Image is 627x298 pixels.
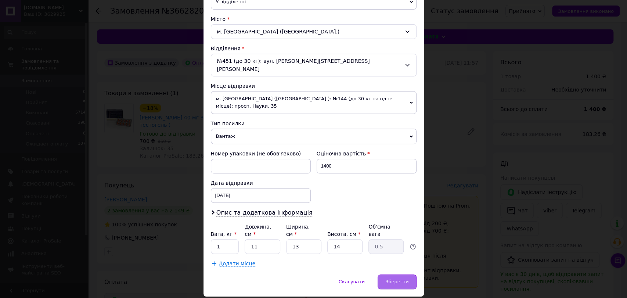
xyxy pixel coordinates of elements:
div: Номер упаковки (не обов'язково) [211,150,311,157]
div: №451 (до 30 кг): вул. [PERSON_NAME][STREET_ADDRESS][PERSON_NAME] [211,54,417,76]
label: Довжина, см [245,224,271,237]
span: Опис та додаткова інформація [216,209,313,216]
div: Місто [211,15,417,23]
div: Дата відправки [211,179,311,187]
label: Вага, кг [211,231,237,237]
div: м. [GEOGRAPHIC_DATA] ([GEOGRAPHIC_DATA].) [211,24,417,39]
span: Тип посилки [211,121,245,126]
span: Вантаж [211,129,417,144]
span: м. [GEOGRAPHIC_DATA] ([GEOGRAPHIC_DATA].): №144 (до 30 кг на одне місце): просп. Науки, 35 [211,91,417,114]
span: Зберегти [385,279,408,284]
span: Скасувати [339,279,365,284]
label: Ширина, см [286,224,310,237]
div: Оціночна вартість [317,150,417,157]
span: Додати місце [219,261,256,267]
label: Висота, см [327,231,360,237]
div: Об'ємна вага [368,223,404,238]
div: Відділення [211,45,417,52]
span: Місце відправки [211,83,255,89]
